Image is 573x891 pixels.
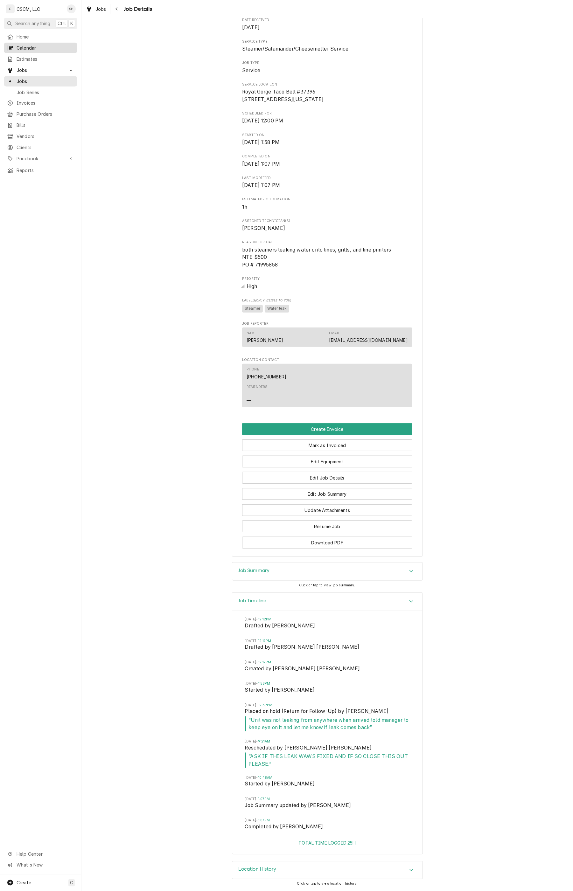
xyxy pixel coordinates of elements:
[242,304,412,314] span: [object Object]
[242,82,412,87] span: Service Location
[4,98,77,108] a: Invoices
[4,849,77,859] a: Go to Help Center
[245,776,410,797] li: Event
[4,76,77,86] a: Jobs
[242,117,412,125] span: Scheduled For
[242,88,412,103] span: Service Location
[17,133,74,140] span: Vendors
[15,20,50,27] span: Search anything
[70,20,73,27] span: K
[245,617,410,622] span: Timestamp
[245,802,410,811] span: Event String
[4,18,77,29] button: Search anythingCtrlK
[17,33,74,40] span: Home
[245,665,410,674] span: Event String
[242,67,260,73] span: Service
[232,562,423,581] div: Job Summary
[242,240,412,268] div: Reason For Call
[242,133,412,146] div: Started On
[242,423,412,549] div: Button Group
[245,681,410,702] li: Event
[247,384,268,404] div: Reminders
[245,681,410,686] span: Timestamp
[245,744,410,753] span: Event String
[245,617,410,638] li: Event
[329,337,408,343] a: [EMAIL_ADDRESS][DOMAIN_NAME]
[245,823,410,832] span: Event String
[70,880,73,886] span: C
[242,456,412,467] button: Edit Equipment
[17,851,73,857] span: Help Center
[242,46,348,52] span: Steamer/Salamander/Cheesemelter Service
[242,60,412,66] span: Job Type
[17,67,65,73] span: Jobs
[232,861,423,880] div: Location History
[242,516,412,532] div: Button Group Row
[17,45,74,51] span: Calendar
[242,423,412,435] button: Create Invoice
[242,298,412,303] span: Labels
[242,504,412,516] button: Update Attachments
[258,703,273,707] em: 12:39PM
[245,703,410,739] li: Event
[4,131,77,142] a: Vendors
[17,78,74,85] span: Jobs
[258,681,270,686] em: 1:58PM
[4,165,77,176] a: Reports
[6,4,15,13] div: C
[242,45,412,53] span: Service Type
[242,161,280,167] span: [DATE] 1:07 PM
[247,374,286,379] a: [PHONE_NUMBER]
[4,153,77,164] a: Go to Pricebook
[239,867,276,873] h3: Location History
[245,660,410,665] span: Timestamp
[17,144,74,151] span: Clients
[242,276,412,290] div: Priority
[67,4,76,13] div: Serra Heyen's Avatar
[255,299,291,302] span: (Only Visible to You)
[242,60,412,74] div: Job Type
[247,390,251,397] div: —
[17,6,40,12] div: CSCM, LLC
[242,17,412,31] div: Date Received
[245,622,410,631] span: Event String
[83,4,109,14] a: Jobs
[4,65,77,75] a: Go to Jobs
[242,197,412,202] span: Estimated Job Duration
[242,203,412,211] span: Estimated Job Duration
[242,160,412,168] span: Completed On
[242,537,412,549] button: Download PDF
[242,500,412,516] div: Button Group Row
[242,435,412,451] div: Button Group Row
[242,298,412,314] div: [object Object]
[232,593,423,611] div: Accordion Header
[258,797,270,801] em: 1:07PM
[58,20,66,27] span: Ctrl
[242,305,263,313] span: Steamer
[95,6,106,12] span: Jobs
[242,246,412,269] span: Reason For Call
[245,753,410,768] span: Event Message
[17,89,74,96] span: Job Series
[112,4,122,14] button: Navigate back
[258,739,270,743] em: 9:21AM
[242,39,412,53] div: Service Type
[4,87,77,98] a: Job Series
[242,364,412,410] div: Location Contact List
[232,840,423,854] div: Accordion Footer
[242,276,412,281] span: Priority
[242,328,412,347] div: Contact
[245,739,410,744] span: Timestamp
[247,367,259,372] div: Phone
[245,797,410,802] span: Timestamp
[4,43,77,53] a: Calendar
[258,818,270,823] em: 1:07PM
[242,218,412,224] span: Assigned Technician(s)
[242,357,412,410] div: Location Contact
[245,660,410,681] li: Event
[242,118,283,124] span: [DATE] 12:00 PM
[245,739,410,776] li: Event
[297,882,358,886] span: Click or tap to view location history.
[329,331,340,336] div: Email
[242,472,412,484] button: Edit Job Details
